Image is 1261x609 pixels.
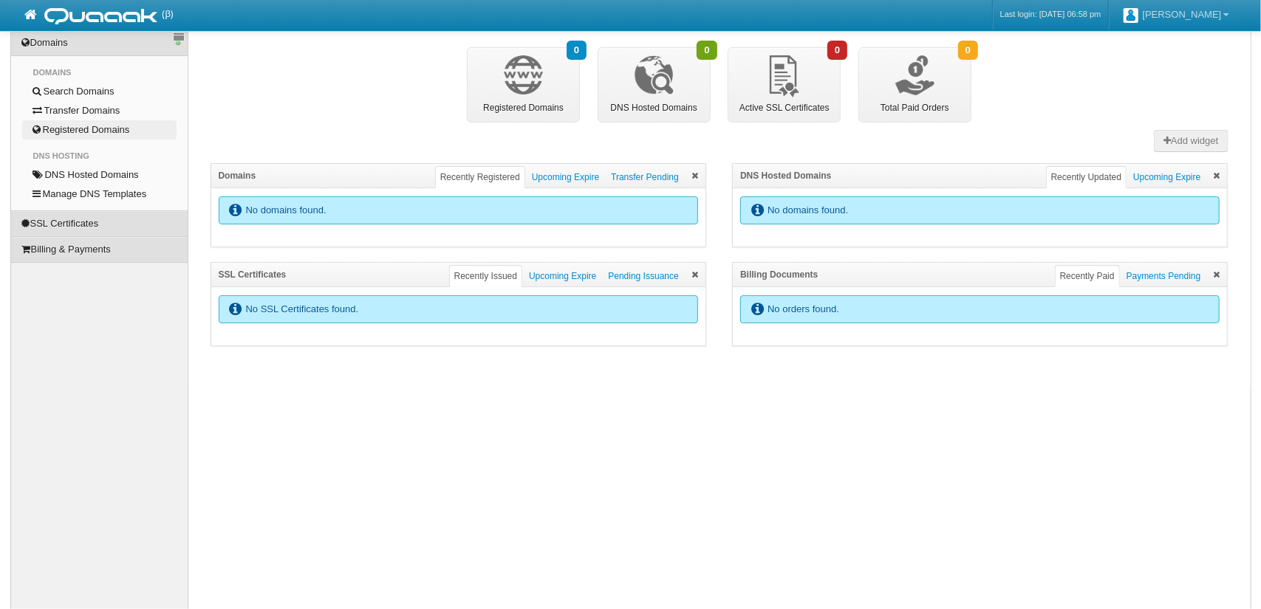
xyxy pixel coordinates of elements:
span: 0 [567,41,587,60]
button: Add widget [1154,130,1228,152]
span: 0 [697,41,717,60]
a: Pending Issuance [603,265,683,287]
a: Upcoming Expire [1128,166,1206,188]
a: DNS Hosted Domains [22,165,177,185]
a: Recently Registered [435,166,525,188]
li: DNS Hosting [22,146,177,165]
a: Manage DNS Templates [22,185,177,204]
a: Recently Updated [1046,166,1127,188]
a: SSL Certificates [11,211,188,236]
a: 0Active SSL Certificates [728,48,840,122]
li: Domains [22,63,177,82]
span: 0 [958,41,978,60]
span: SSL Certificates [219,269,287,280]
a: Recently Issued [449,265,522,287]
a: Billing & Payments [11,237,188,262]
span: Billing Documents [740,269,818,280]
a: 0Registered Domains [468,48,579,122]
a: 0DNS Hosted Domains [598,48,710,122]
span: No SSL Certificates found. [246,303,359,316]
a: 0Total Paid Orders [859,48,971,122]
a: Search Domains [22,82,177,101]
a: Registered Domains [22,120,177,140]
span: 0 [827,41,847,60]
a: Upcoming Expire [527,166,604,188]
span: DNS Hosted Domains [740,171,831,181]
a: Upcoming Expire [524,265,601,287]
a: Last login: [DATE] 06:58 pm [1000,7,1101,21]
span: No orders found. [768,303,839,316]
span: Domains [219,171,256,181]
span: (β) [163,1,174,27]
a: Transfer Pending [606,166,684,188]
span: No domains found. [246,204,327,217]
a: Sidebar switch [173,33,185,44]
a: Recently Paid [1055,265,1120,287]
a: Domains [11,30,188,55]
a: Transfer Domains [22,101,177,120]
span: No domains found. [768,204,848,217]
a: Payments Pending [1121,265,1206,287]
